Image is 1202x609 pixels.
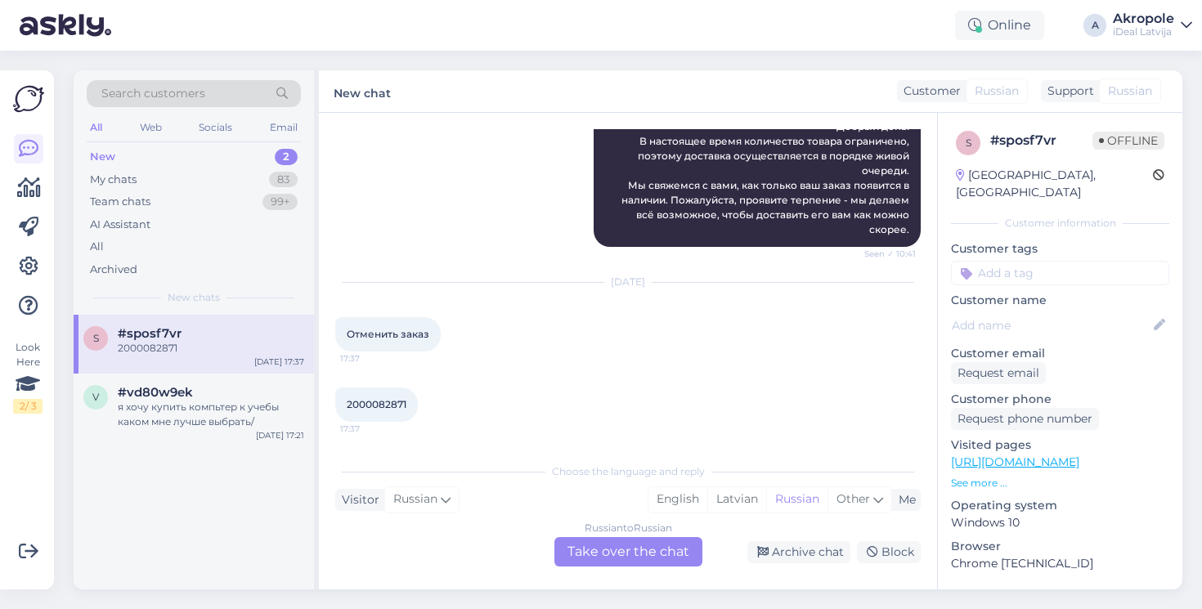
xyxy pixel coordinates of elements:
[897,83,961,100] div: Customer
[951,292,1169,309] p: Customer name
[766,487,827,512] div: Russian
[118,400,304,429] div: я хочу купить компьтер к учебы каком мне лучше выбрать/
[90,149,115,165] div: New
[137,117,165,138] div: Web
[1108,83,1152,100] span: Russian
[335,464,921,479] div: Choose the language and reply
[93,332,99,344] span: s
[101,85,205,102] span: Search customers
[262,194,298,210] div: 99+
[951,362,1046,384] div: Request email
[966,137,971,149] span: s
[956,167,1153,201] div: [GEOGRAPHIC_DATA], [GEOGRAPHIC_DATA]
[90,262,137,278] div: Archived
[13,399,43,414] div: 2 / 3
[168,290,220,305] span: New chats
[13,340,43,414] div: Look Here
[648,487,707,512] div: English
[951,216,1169,231] div: Customer information
[951,476,1169,490] p: See more ...
[952,316,1150,334] input: Add name
[90,239,104,255] div: All
[269,172,298,188] div: 83
[857,541,921,563] div: Block
[340,352,401,365] span: 17:37
[707,487,766,512] div: Latvian
[836,491,870,506] span: Other
[951,497,1169,514] p: Operating system
[195,117,235,138] div: Socials
[1041,83,1094,100] div: Support
[892,491,916,508] div: Me
[118,341,304,356] div: 2000082871
[951,455,1079,469] a: [URL][DOMAIN_NAME]
[554,537,702,566] div: Take over the chat
[951,514,1169,531] p: Windows 10
[347,328,429,340] span: Отменить заказ
[256,429,304,441] div: [DATE] 17:21
[951,437,1169,454] p: Visited pages
[335,275,921,289] div: [DATE]
[951,589,1169,603] div: Extra
[1092,132,1164,150] span: Offline
[13,83,44,114] img: Askly Logo
[90,217,150,233] div: AI Assistant
[118,385,193,400] span: #vd80w9ek
[951,345,1169,362] p: Customer email
[951,240,1169,257] p: Customer tags
[951,408,1099,430] div: Request phone number
[1083,14,1106,37] div: A
[347,398,406,410] span: 2000082871
[975,83,1019,100] span: Russian
[951,261,1169,285] input: Add a tag
[90,172,137,188] div: My chats
[1113,25,1174,38] div: iDeal Latvija
[275,149,298,165] div: 2
[92,391,99,403] span: v
[1113,12,1174,25] div: Akropole
[90,194,150,210] div: Team chats
[990,131,1092,150] div: # sposf7vr
[335,491,379,508] div: Visitor
[340,423,401,435] span: 17:37
[854,248,916,260] span: Seen ✓ 10:41
[747,541,850,563] div: Archive chat
[87,117,105,138] div: All
[254,356,304,368] div: [DATE] 17:37
[267,117,301,138] div: Email
[951,555,1169,572] p: Chrome [TECHNICAL_ID]
[118,326,182,341] span: #sposf7vr
[951,538,1169,555] p: Browser
[585,521,672,535] div: Russian to Russian
[955,11,1044,40] div: Online
[334,80,391,102] label: New chat
[393,490,437,508] span: Russian
[1113,12,1192,38] a: AkropoleiDeal Latvija
[951,391,1169,408] p: Customer phone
